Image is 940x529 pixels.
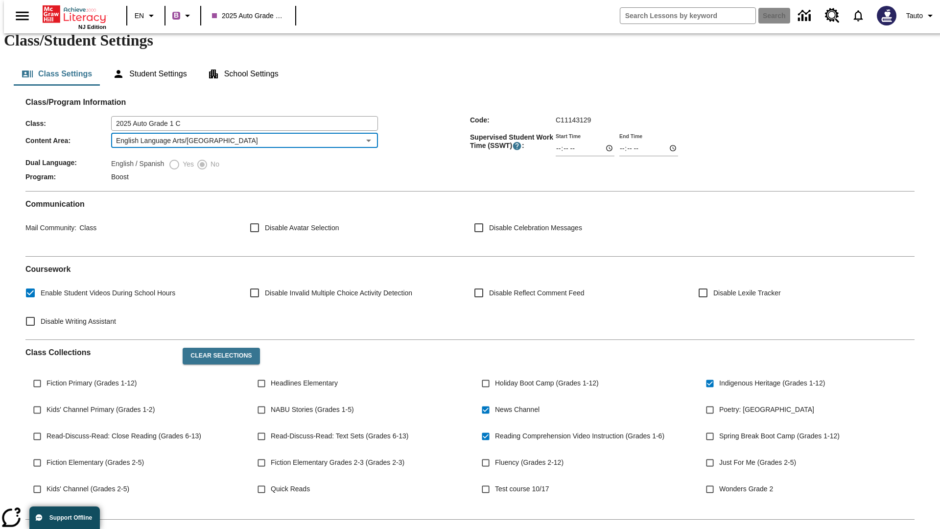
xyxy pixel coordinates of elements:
[25,120,111,127] span: Class :
[200,62,286,86] button: School Settings
[495,378,599,388] span: Holiday Boot Camp (Grades 1-12)
[271,431,408,441] span: Read-Discuss-Read: Text Sets (Grades 6-13)
[47,484,129,494] span: Kids' Channel (Grades 2-5)
[265,288,412,298] span: Disable Invalid Multiple Choice Activity Detection
[29,506,100,529] button: Support Offline
[846,3,871,28] a: Notifications
[489,223,582,233] span: Disable Celebration Messages
[25,224,76,232] span: Mail Community :
[271,457,404,468] span: Fiction Elementary Grades 2-3 (Grades 2-3)
[47,457,144,468] span: Fiction Elementary (Grades 2-5)
[271,510,391,521] span: NJSLA-ELA Prep Boot Camp (Grade 3)
[819,2,846,29] a: Resource Center, Will open in new tab
[713,288,781,298] span: Disable Lexile Tracker
[902,7,940,24] button: Profile/Settings
[470,116,556,124] span: Code :
[25,340,915,511] div: Class Collections
[168,7,197,24] button: Boost Class color is purple. Change class color
[105,62,194,86] button: Student Settings
[556,116,591,124] span: C11143129
[25,264,915,332] div: Coursework
[43,4,106,24] a: Home
[111,116,378,131] input: Class
[25,173,111,181] span: Program :
[180,159,194,169] span: Yes
[619,132,642,140] label: End Time
[512,141,522,151] button: Supervised Student Work Time is the timeframe when students can take LevelSet and when lessons ar...
[49,514,92,521] span: Support Offline
[719,484,773,494] span: Wonders Grade 2
[212,11,284,21] span: 2025 Auto Grade 1 C
[556,132,581,140] label: Start Time
[495,431,664,441] span: Reading Comprehension Video Instruction (Grades 1-6)
[111,133,378,148] div: English Language Arts/[GEOGRAPHIC_DATA]
[47,431,201,441] span: Read-Discuss-Read: Close Reading (Grades 6-13)
[14,62,926,86] div: Class/Student Settings
[877,6,896,25] img: Avatar
[41,316,116,327] span: Disable Writing Assistant
[25,97,915,107] h2: Class/Program Information
[41,288,175,298] span: Enable Student Videos During School Hours
[495,405,540,415] span: News Channel
[792,2,819,29] a: Data Center
[130,7,162,24] button: Language: EN, Select a language
[495,457,564,468] span: Fluency (Grades 2-12)
[25,264,915,274] h2: Course work
[43,3,106,30] div: Home
[470,133,556,151] span: Supervised Student Work Time (SSWT) :
[208,159,219,169] span: No
[25,199,915,248] div: Communication
[271,405,354,415] span: NABU Stories (Grades 1-5)
[25,348,175,357] h2: Class Collections
[719,510,773,521] span: Wonders Grade 3
[25,137,111,144] span: Content Area :
[174,9,179,22] span: B
[871,3,902,28] button: Select a new avatar
[719,457,796,468] span: Just For Me (Grades 2-5)
[47,378,137,388] span: Fiction Primary (Grades 1-12)
[78,24,106,30] span: NJ Edition
[495,484,549,494] span: Test course 10/17
[111,173,129,181] span: Boost
[25,159,111,167] span: Dual Language :
[719,431,840,441] span: Spring Break Boot Camp (Grades 1-12)
[135,11,144,21] span: EN
[495,510,583,521] span: NJSLA-ELA Smart (Grade 3)
[8,1,37,30] button: Open side menu
[271,484,310,494] span: Quick Reads
[719,378,825,388] span: Indigenous Heritage (Grades 1-12)
[14,62,100,86] button: Class Settings
[25,107,915,183] div: Class/Program Information
[719,405,814,415] span: Poetry: [GEOGRAPHIC_DATA]
[47,405,155,415] span: Kids' Channel Primary (Grades 1-2)
[265,223,339,233] span: Disable Avatar Selection
[183,348,259,364] button: Clear Selections
[76,224,96,232] span: Class
[271,378,338,388] span: Headlines Elementary
[906,11,923,21] span: Tauto
[111,159,164,170] label: English / Spanish
[4,31,936,49] h1: Class/Student Settings
[620,8,755,24] input: search field
[489,288,585,298] span: Disable Reflect Comment Feed
[25,199,915,209] h2: Communication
